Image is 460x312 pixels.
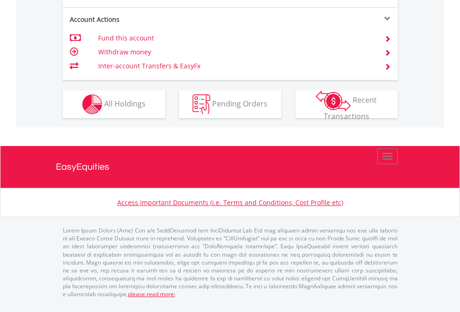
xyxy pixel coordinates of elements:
[56,146,405,188] a: EasyEquities
[63,15,230,24] div: Account Actions
[98,31,373,45] td: Fund this account
[82,94,102,114] img: holdings-wht.png
[179,90,281,118] button: Pending Orders
[193,94,210,114] img: pending_instructions-wht.png
[98,59,373,73] td: Inter-account Transfers & EasyFx
[104,98,146,108] span: All Holdings
[316,91,351,111] img: transactions-zar-wht.png
[128,290,175,298] a: please read more:
[117,198,343,207] a: Access Important Documents (i.e. Terms and Conditions, Cost Profile etc)
[98,45,373,59] td: Withdraw money
[295,90,398,118] button: Recent Transactions
[63,226,398,298] p: Lorem Ipsum Dolors (Ame) Con a/e SeddOeiusmod tem InciDiduntut Lab Etd mag aliquaen admin veniamq...
[212,98,267,108] span: Pending Orders
[63,90,165,118] button: All Holdings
